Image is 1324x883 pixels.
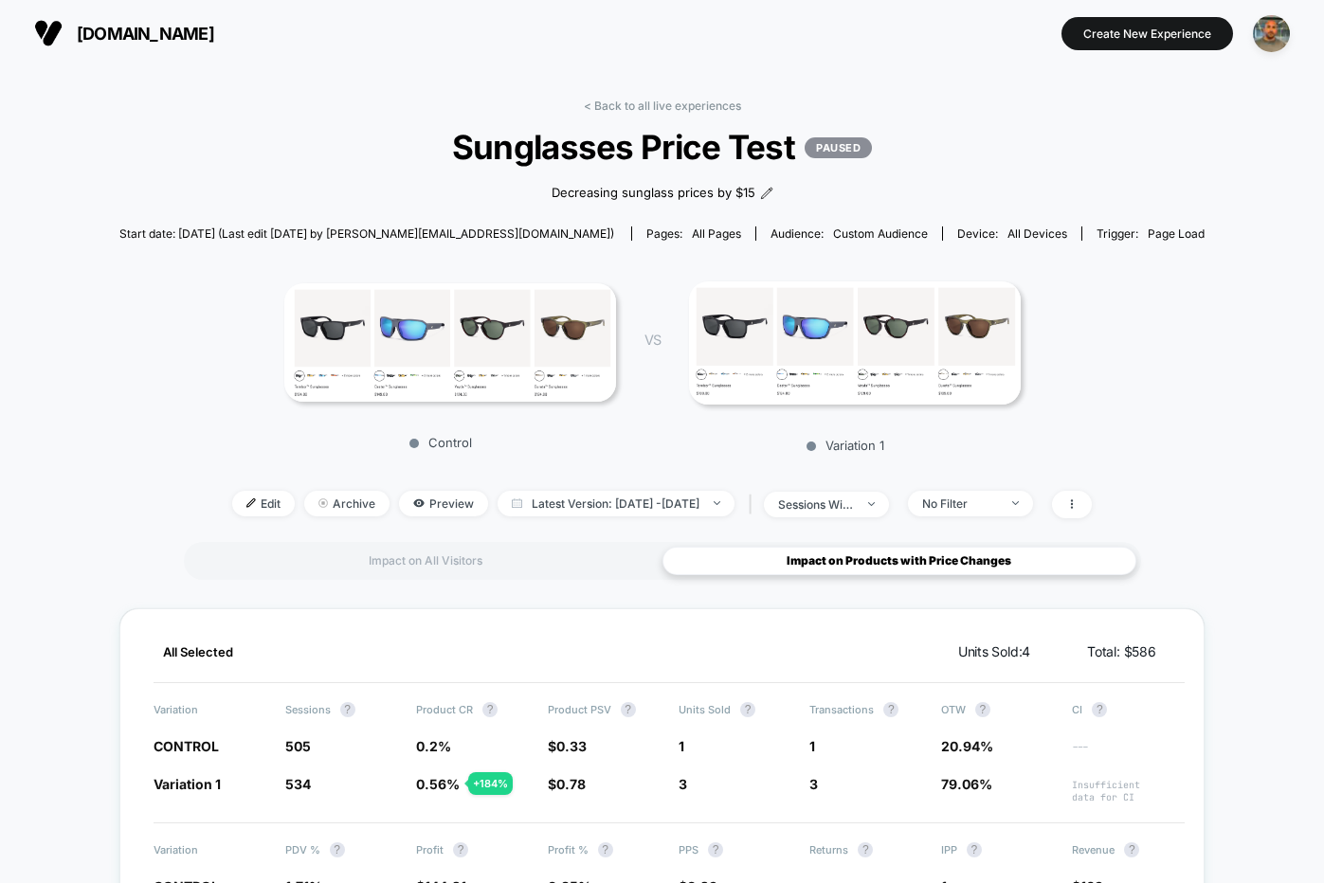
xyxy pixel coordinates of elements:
[662,547,1136,575] div: Impact on Products with Price Changes
[809,842,921,857] span: Returns
[548,738,587,754] span: $0.33
[1148,226,1205,241] span: Page Load
[833,226,928,241] span: Custom Audience
[809,776,818,792] span: 3
[941,702,1053,717] span: OTW
[1124,842,1139,857] button: ?
[453,842,468,857] button: ?
[941,842,1053,857] span: IPP
[416,702,528,717] span: Product CR
[34,19,63,47] img: Visually logo
[468,772,513,795] div: + 184 %
[232,491,295,516] span: Edit
[285,776,311,792] span: 534
[154,776,221,792] span: Variation 1
[548,776,586,792] span: $0.78
[399,491,488,516] span: Preview
[482,702,498,717] button: ?
[714,501,720,505] img: end
[680,438,1011,453] p: Variation 1
[330,842,345,857] button: ?
[1061,17,1233,50] button: Create New Experience
[584,99,741,113] a: < Back to all live experiences
[154,702,265,717] span: Variation
[621,702,636,717] button: ?
[868,502,875,506] img: end
[967,842,982,857] button: ?
[689,281,1021,405] img: Variation 1 main
[975,702,990,717] button: ?
[1007,226,1067,241] span: all devices
[416,738,451,754] span: 0.2%
[958,642,1030,661] span: Units Sold: 4
[173,127,1150,167] span: Sunglasses Price Test
[1072,779,1184,803] span: Insufficient data for CI
[883,702,898,717] button: ?
[1247,14,1296,53] button: ppic
[646,226,741,241] div: Pages:
[1072,741,1184,755] span: ---
[708,842,723,857] button: ?
[679,842,790,857] span: PPS
[77,24,214,44] span: [DOMAIN_NAME]
[858,842,873,857] button: ?
[809,702,921,717] span: Transactions
[340,702,355,717] button: ?
[941,776,992,792] span: 79.06%
[246,498,256,508] img: edit
[692,226,741,241] span: all pages
[679,776,687,792] span: 3
[809,738,815,754] span: 1
[285,738,311,754] span: 505
[189,547,662,575] div: Impact on All Visitors
[941,738,993,754] span: 20.94%
[778,497,854,512] div: sessions with impression
[644,332,660,348] span: VS
[679,738,684,754] span: 1
[304,491,390,516] span: Archive
[1092,702,1107,717] button: ?
[1072,702,1184,717] span: CI
[771,226,928,241] div: Audience:
[744,491,764,518] span: |
[598,842,613,857] button: ?
[154,738,219,754] span: CONTROL
[275,435,607,450] p: Control
[285,842,397,857] span: PDV %
[1072,842,1184,857] span: Revenue
[318,498,328,508] img: end
[1012,501,1019,505] img: end
[1087,642,1156,661] span: Total: $ 586
[1097,226,1205,241] div: Trigger:
[548,842,660,857] span: Profit %
[552,184,755,203] span: Decreasing sunglass prices by $15
[416,776,460,792] span: 0.56%
[498,491,735,516] span: Latest Version: [DATE] - [DATE]
[285,702,397,717] span: Sessions
[28,18,220,48] button: [DOMAIN_NAME]
[154,842,265,857] span: Variation
[805,137,872,158] p: PAUSED
[163,644,233,659] span: All Selected
[512,498,522,508] img: calendar
[119,226,614,241] span: Start date: [DATE] (Last edit [DATE] by [PERSON_NAME][EMAIL_ADDRESS][DOMAIN_NAME])
[942,226,1081,241] span: Device:
[740,702,755,717] button: ?
[548,702,660,717] span: Product PSV
[1253,15,1290,52] img: ppic
[679,702,790,717] span: Units Sold
[284,283,616,402] img: Control main
[416,842,528,857] span: Profit
[922,496,998,511] div: No Filter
